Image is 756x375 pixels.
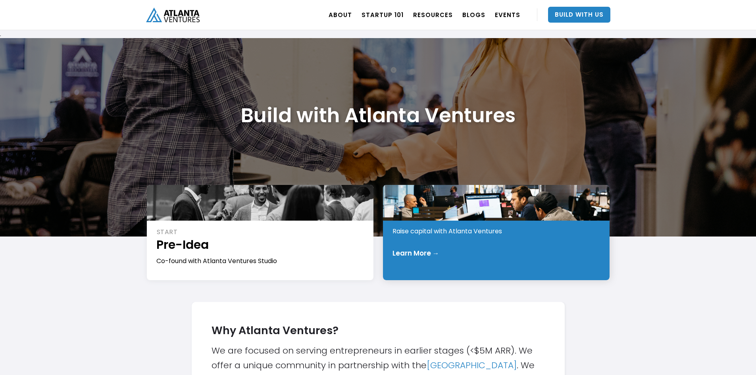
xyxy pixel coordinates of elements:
[462,4,485,26] a: BLOGS
[212,323,339,338] strong: Why Atlanta Ventures?
[241,103,516,127] h1: Build with Atlanta Ventures
[495,4,520,26] a: EVENTS
[157,228,365,237] div: START
[156,237,365,253] h1: Pre-Idea
[392,227,601,236] div: Raise capital with Atlanta Ventures
[548,7,610,23] a: Build With Us
[392,207,601,223] h1: Early Stage
[392,249,439,257] div: Learn More →
[147,185,373,280] a: STARTPre-IdeaCo-found with Atlanta Ventures Studio
[383,185,610,280] a: INVESTEarly StageRaise capital with Atlanta VenturesLearn More →
[329,4,352,26] a: ABOUT
[156,257,365,265] div: Co-found with Atlanta Ventures Studio
[413,4,453,26] a: RESOURCES
[362,4,404,26] a: Startup 101
[427,359,517,371] a: [GEOGRAPHIC_DATA]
